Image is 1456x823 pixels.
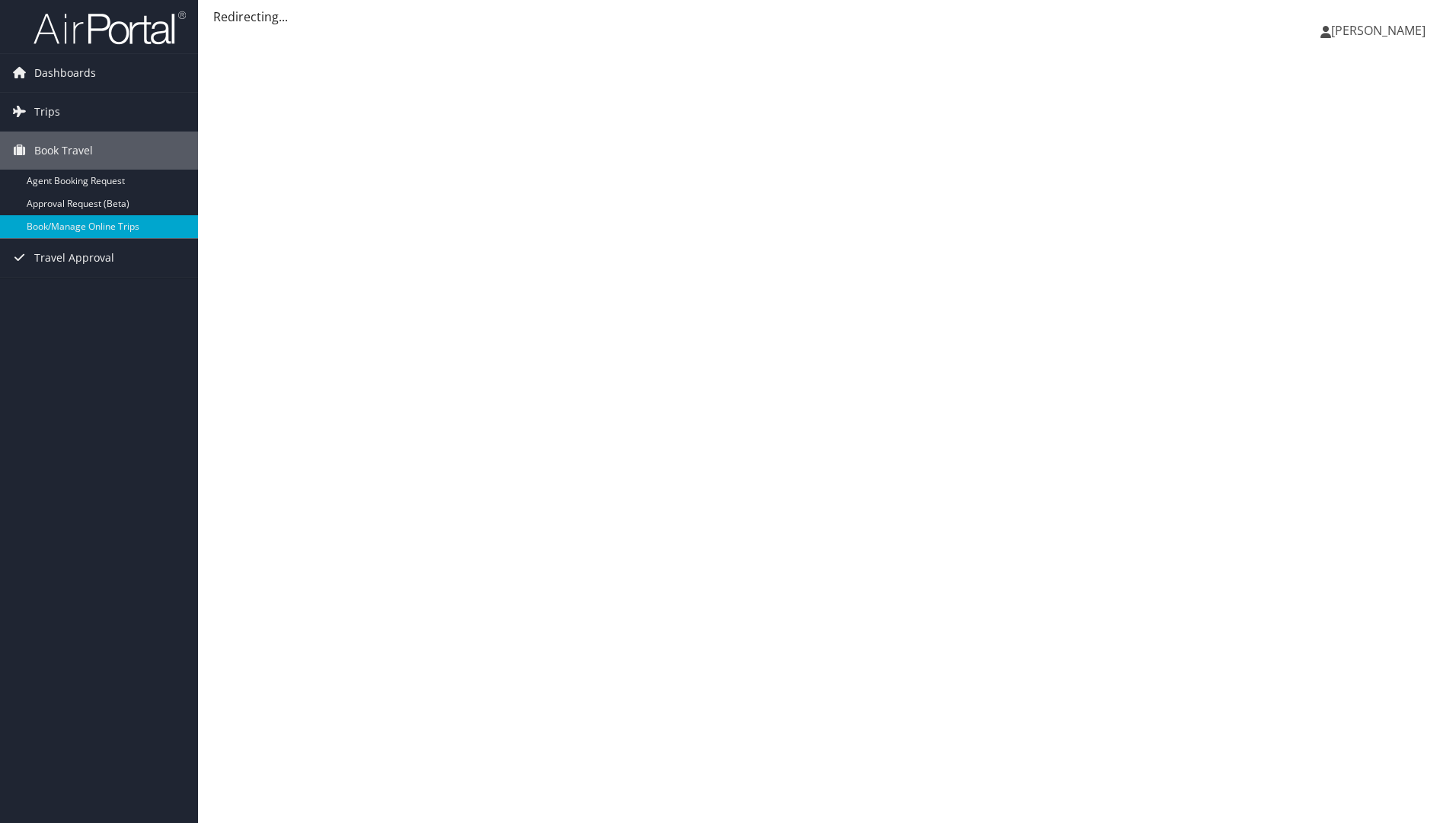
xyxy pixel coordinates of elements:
[34,239,114,277] span: Travel Approval
[34,132,93,170] span: Book Travel
[34,93,60,131] span: Trips
[1320,8,1441,53] a: [PERSON_NAME]
[34,54,96,92] span: Dashboards
[213,8,1441,26] div: Redirecting...
[1331,22,1426,39] span: [PERSON_NAME]
[34,10,186,46] img: airportal-logo.png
